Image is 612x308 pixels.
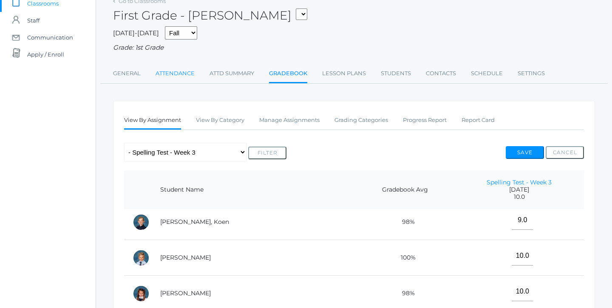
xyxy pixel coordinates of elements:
div: Koen Crocker [133,214,150,231]
span: [DATE]-[DATE] [113,29,159,37]
span: Staff [27,12,40,29]
a: Students [381,65,411,82]
a: Contacts [426,65,456,82]
th: Student Name [152,170,355,209]
td: 98% [355,204,454,240]
div: Liam Culver [133,249,150,266]
a: Attendance [156,65,195,82]
a: Schedule [471,65,503,82]
a: Progress Report [403,112,447,129]
div: Hazel Doss [133,285,150,302]
a: Lesson Plans [322,65,366,82]
a: Settings [518,65,545,82]
h2: First Grade - [PERSON_NAME] [113,9,307,22]
div: Grade: 1st Grade [113,43,595,53]
button: Cancel [546,146,584,159]
span: Communication [27,29,73,46]
a: Manage Assignments [259,112,320,129]
a: Attd Summary [210,65,254,82]
a: [PERSON_NAME] [160,254,211,261]
th: Gradebook Avg [355,170,454,209]
button: Save [506,146,544,159]
a: Report Card [462,112,495,129]
a: Grading Categories [334,112,388,129]
a: [PERSON_NAME] [160,289,211,297]
span: [DATE] [463,186,575,193]
a: View By Category [196,112,244,129]
span: Apply / Enroll [27,46,64,63]
span: 10.0 [463,193,575,201]
a: View By Assignment [124,112,181,130]
button: Filter [248,147,286,159]
td: 100% [355,240,454,276]
a: General [113,65,141,82]
a: Gradebook [269,65,307,83]
a: Spelling Test - Week 3 [487,178,552,186]
a: [PERSON_NAME], Koen [160,218,229,226]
